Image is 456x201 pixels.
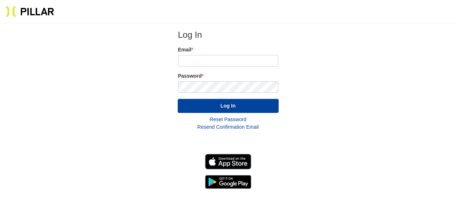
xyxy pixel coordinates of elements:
img: Download on the App Store [205,154,251,169]
h2: Log In [178,29,278,40]
img: Pillar Technologies [6,6,54,17]
label: Email [178,46,278,54]
a: Resend Confirmation Email [197,124,258,130]
label: Password [178,72,278,80]
a: Reset Password [210,117,247,122]
button: Log In [178,99,279,113]
img: Get it on Google Play [205,175,251,189]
